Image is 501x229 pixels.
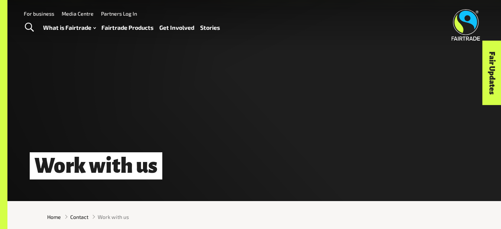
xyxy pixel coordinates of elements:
[24,10,54,17] a: For business
[200,22,220,33] a: Stories
[98,213,129,221] span: Work with us
[101,22,153,33] a: Fairtrade Products
[62,10,94,17] a: Media Centre
[20,18,38,37] a: Toggle Search
[43,22,96,33] a: What is Fairtrade
[30,152,162,179] h1: Work with us
[70,213,88,221] a: Contact
[47,213,61,221] a: Home
[452,9,480,41] img: Fairtrade Australia New Zealand logo
[101,10,137,17] a: Partners Log In
[159,22,194,33] a: Get Involved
